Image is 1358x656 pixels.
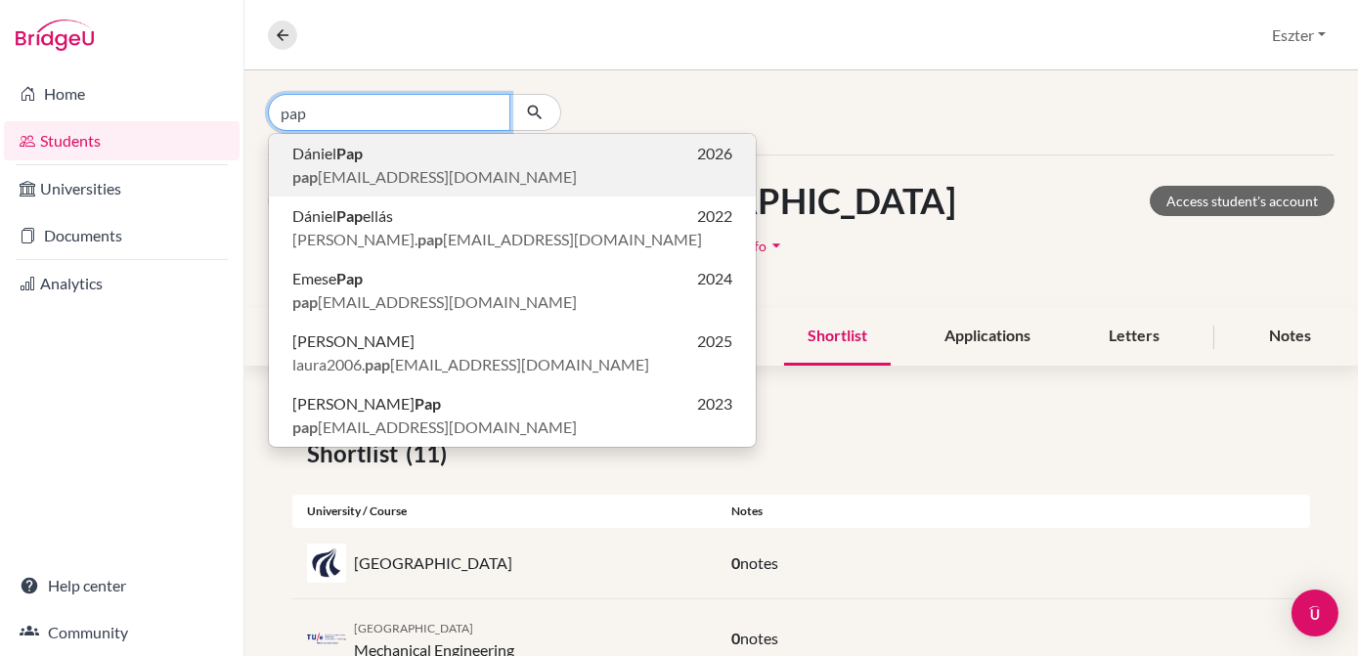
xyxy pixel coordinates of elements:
button: [PERSON_NAME]2025laura2006.pap[EMAIL_ADDRESS][DOMAIN_NAME] [269,322,756,384]
b: pap [365,355,390,373]
b: Pap [336,206,363,225]
span: notes [740,629,778,647]
button: EmesePap2024pap[EMAIL_ADDRESS][DOMAIN_NAME] [269,259,756,322]
span: 0 [731,629,740,647]
b: Pap [336,144,363,162]
p: [GEOGRAPHIC_DATA] [354,551,512,575]
input: Find student by name... [268,94,510,131]
span: 0 [731,553,740,572]
span: 2026 [697,142,732,165]
a: Students [4,121,240,160]
span: [EMAIL_ADDRESS][DOMAIN_NAME] [292,415,577,439]
a: Home [4,74,240,113]
button: DánielPapellás2022[PERSON_NAME].pap[EMAIL_ADDRESS][DOMAIN_NAME] [269,197,756,259]
span: 2023 [697,392,732,415]
b: Pap [415,394,441,413]
div: Notes [1246,308,1335,366]
a: Analytics [4,264,240,303]
span: [PERSON_NAME]. [EMAIL_ADDRESS][DOMAIN_NAME] [292,228,702,251]
a: Community [4,613,240,652]
span: [GEOGRAPHIC_DATA] [354,621,473,635]
span: [PERSON_NAME] [292,392,441,415]
span: laura2006. [EMAIL_ADDRESS][DOMAIN_NAME] [292,353,649,376]
b: pap [417,230,443,248]
div: University / Course [292,503,717,520]
img: dk_aau_fc_r9inu.png [307,544,346,583]
div: Applications [921,308,1054,366]
a: Documents [4,216,240,255]
span: [EMAIL_ADDRESS][DOMAIN_NAME] [292,165,577,189]
b: pap [292,292,318,311]
a: Help center [4,566,240,605]
span: Emese [292,267,363,290]
div: Notes [717,503,1310,520]
span: notes [740,553,778,572]
button: Eszter [1263,17,1335,54]
button: DánielPap2026pap[EMAIL_ADDRESS][DOMAIN_NAME] [269,134,756,197]
span: 2025 [697,329,732,353]
b: Pap [336,269,363,287]
span: Dániel ellás [292,204,393,228]
span: Shortlist [307,436,406,471]
span: Dániel [292,142,363,165]
span: 2022 [697,204,732,228]
div: Letters [1085,308,1183,366]
img: Bridge-U [16,20,94,51]
span: [EMAIL_ADDRESS][DOMAIN_NAME] [292,290,577,314]
img: nl_tue_z0253icl.png [307,632,346,646]
div: Shortlist [784,308,891,366]
span: [PERSON_NAME] [292,329,415,353]
a: Access student's account [1150,186,1335,216]
div: Open Intercom Messenger [1292,590,1338,636]
a: Universities [4,169,240,208]
b: pap [292,417,318,436]
b: pap [292,167,318,186]
span: (11) [406,436,455,471]
i: arrow_drop_down [767,236,786,255]
span: 2024 [697,267,732,290]
button: [PERSON_NAME]Pap2023pap[EMAIL_ADDRESS][DOMAIN_NAME] [269,384,756,447]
